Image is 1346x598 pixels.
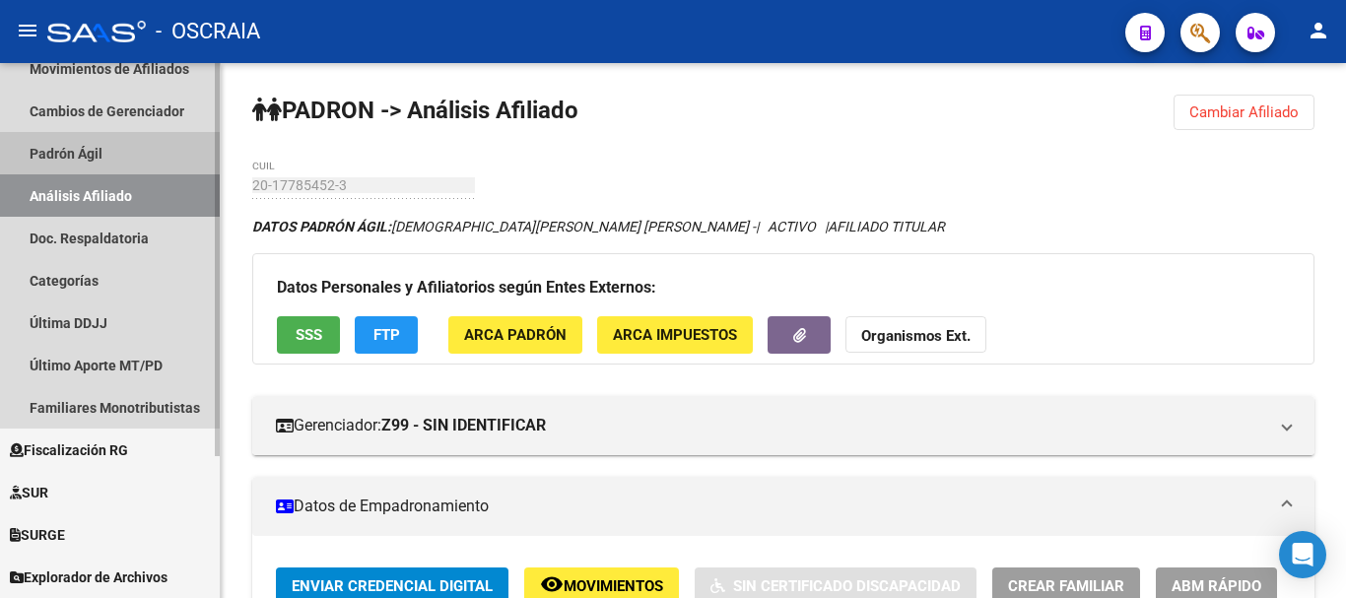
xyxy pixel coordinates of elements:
strong: PADRON -> Análisis Afiliado [252,97,578,124]
strong: Z99 - SIN IDENTIFICAR [381,415,546,436]
strong: DATOS PADRÓN ÁGIL: [252,219,391,234]
span: SSS [296,327,322,345]
span: ARCA Padrón [464,327,567,345]
span: SUR [10,482,48,503]
button: Cambiar Afiliado [1174,95,1314,130]
span: Explorador de Archivos [10,566,168,588]
h3: Datos Personales y Afiliatorios según Entes Externos: [277,274,1290,301]
mat-panel-title: Gerenciador: [276,415,1267,436]
span: [DEMOGRAPHIC_DATA][PERSON_NAME] [PERSON_NAME] - [252,219,756,234]
span: Crear Familiar [1008,577,1124,595]
span: Cambiar Afiliado [1189,103,1299,121]
span: ABM Rápido [1172,577,1261,595]
i: | ACTIVO | [252,219,945,234]
span: Enviar Credencial Digital [292,577,493,595]
span: Fiscalización RG [10,439,128,461]
button: Organismos Ext. [845,316,986,353]
span: AFILIADO TITULAR [828,219,945,234]
button: FTP [355,316,418,353]
div: Open Intercom Messenger [1279,531,1326,578]
strong: Organismos Ext. [861,328,971,346]
span: - OSCRAIA [156,10,260,53]
mat-icon: menu [16,19,39,42]
mat-panel-title: Datos de Empadronamiento [276,496,1267,517]
span: Sin Certificado Discapacidad [733,577,961,595]
span: FTP [373,327,400,345]
span: Movimientos [564,577,663,595]
mat-icon: remove_red_eye [540,572,564,596]
mat-expansion-panel-header: Gerenciador:Z99 - SIN IDENTIFICAR [252,396,1314,455]
span: ARCA Impuestos [613,327,737,345]
button: ARCA Padrón [448,316,582,353]
span: SURGE [10,524,65,546]
button: SSS [277,316,340,353]
mat-expansion-panel-header: Datos de Empadronamiento [252,477,1314,536]
button: ARCA Impuestos [597,316,753,353]
mat-icon: person [1307,19,1330,42]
